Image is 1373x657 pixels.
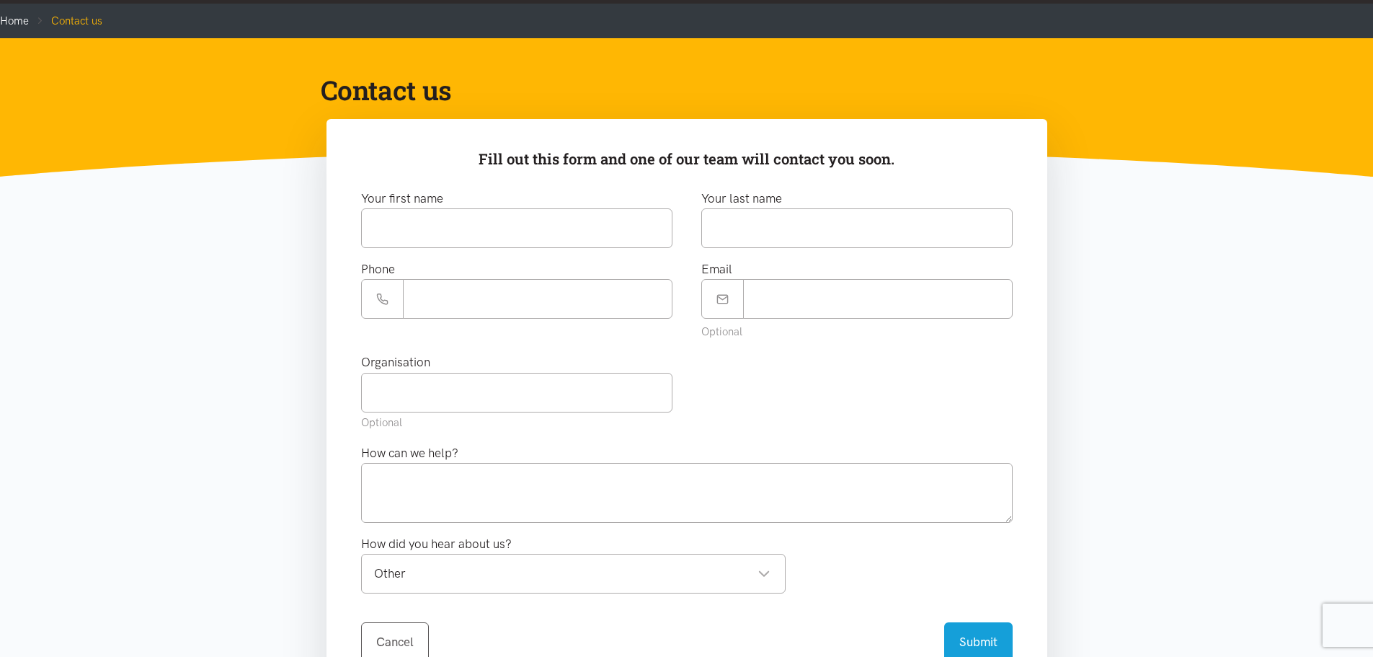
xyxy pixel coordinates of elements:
small: Optional [361,416,402,429]
div: Other [374,564,770,583]
input: Email [743,279,1013,319]
p: Fill out this form and one of our team will contact you soon. [350,148,1024,172]
label: Email [701,260,732,279]
small: Optional [701,325,742,338]
input: Phone number [403,279,672,319]
label: How can we help? [361,444,458,463]
label: Your last name [701,189,782,208]
label: Your first name [361,189,443,208]
li: Contact us [29,12,102,30]
label: Organisation [361,353,430,372]
h1: Contact us [321,73,1030,107]
label: Phone [361,260,395,279]
label: How did you hear about us? [361,534,512,554]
